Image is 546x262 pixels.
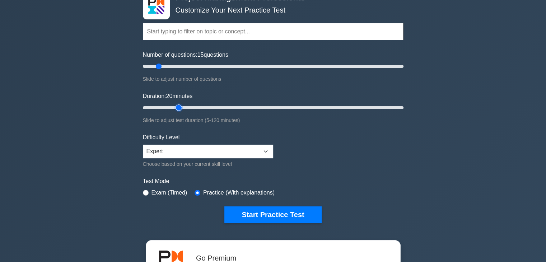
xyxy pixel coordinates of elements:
div: Choose based on your current skill level [143,160,273,168]
label: Exam (Timed) [151,188,187,197]
label: Difficulty Level [143,133,180,142]
span: 15 [197,52,204,58]
button: Start Practice Test [224,206,321,223]
div: Slide to adjust number of questions [143,75,403,83]
label: Test Mode [143,177,403,186]
span: 20 [166,93,172,99]
label: Number of questions: questions [143,51,228,59]
div: Slide to adjust test duration (5-120 minutes) [143,116,403,125]
label: Practice (With explanations) [203,188,275,197]
label: Duration: minutes [143,92,193,100]
input: Start typing to filter on topic or concept... [143,23,403,40]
